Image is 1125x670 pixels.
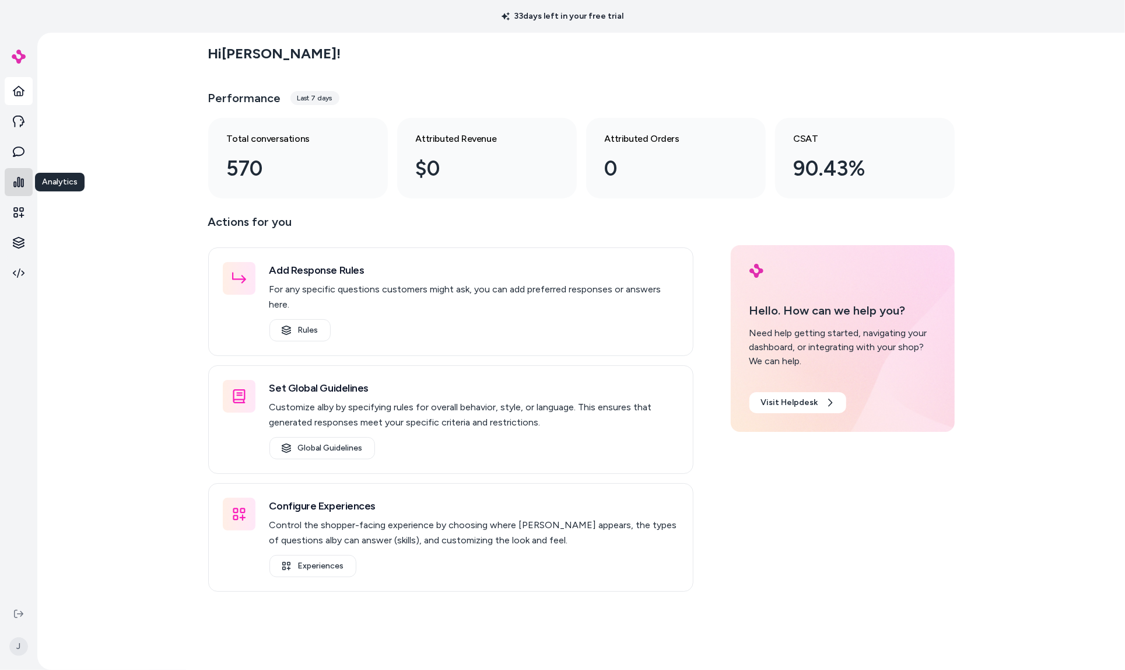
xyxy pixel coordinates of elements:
[208,212,693,240] p: Actions for you
[227,132,351,146] h3: Total conversations
[269,282,679,312] p: For any specific questions customers might ask, you can add preferred responses or answers here.
[208,118,388,198] a: Total conversations 570
[269,380,679,396] h3: Set Global Guidelines
[749,264,763,278] img: alby Logo
[794,132,917,146] h3: CSAT
[208,90,281,106] h3: Performance
[269,319,331,341] a: Rules
[12,50,26,64] img: alby Logo
[775,118,955,198] a: CSAT 90.43%
[9,637,28,656] span: J
[749,302,936,319] p: Hello. How can we help you?
[7,628,30,665] button: J
[35,173,85,191] div: Analytics
[227,153,351,184] div: 570
[605,153,728,184] div: 0
[416,153,539,184] div: $0
[269,518,679,548] p: Control the shopper-facing experience by choosing where [PERSON_NAME] appears, the types of quest...
[495,11,631,22] p: 33 days left in your free trial
[586,118,766,198] a: Attributed Orders 0
[794,153,917,184] div: 90.43%
[290,91,339,105] div: Last 7 days
[269,555,356,577] a: Experiences
[416,132,539,146] h3: Attributed Revenue
[269,400,679,430] p: Customize alby by specifying rules for overall behavior, style, or language. This ensures that ge...
[269,262,679,278] h3: Add Response Rules
[749,392,846,413] a: Visit Helpdesk
[208,45,341,62] h2: Hi [PERSON_NAME] !
[397,118,577,198] a: Attributed Revenue $0
[605,132,728,146] h3: Attributed Orders
[749,326,936,368] div: Need help getting started, navigating your dashboard, or integrating with your shop? We can help.
[269,437,375,459] a: Global Guidelines
[269,498,679,514] h3: Configure Experiences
